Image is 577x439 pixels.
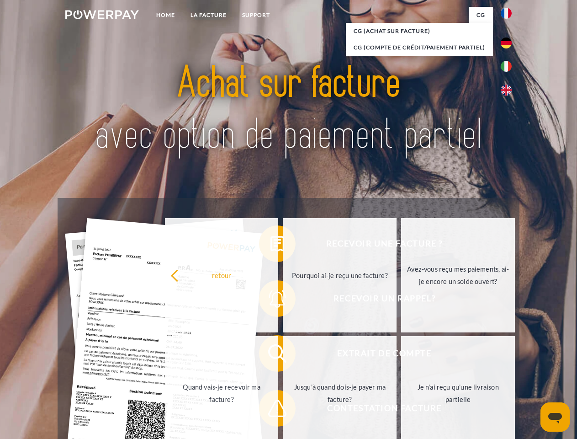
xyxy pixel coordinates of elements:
a: Avez-vous reçu mes paiements, ai-je encore un solde ouvert? [401,218,515,332]
div: Quand vais-je recevoir ma facture? [170,381,273,406]
iframe: Bouton de lancement de la fenêtre de messagerie [540,402,570,432]
div: Jusqu'à quand dois-je payer ma facture? [288,381,391,406]
img: en [501,85,512,96]
img: de [501,37,512,48]
img: fr [501,8,512,19]
a: CG [469,7,493,23]
a: CG (Compte de crédit/paiement partiel) [346,39,493,56]
a: Home [148,7,183,23]
img: title-powerpay_fr.svg [87,44,490,175]
img: it [501,61,512,72]
a: LA FACTURE [183,7,234,23]
a: CG (achat sur facture) [346,23,493,39]
a: Support [234,7,278,23]
div: Pourquoi ai-je reçu une facture? [288,269,391,281]
div: Avez-vous reçu mes paiements, ai-je encore un solde ouvert? [407,263,509,288]
div: retour [170,269,273,281]
div: Je n'ai reçu qu'une livraison partielle [407,381,509,406]
img: logo-powerpay-white.svg [65,10,139,19]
